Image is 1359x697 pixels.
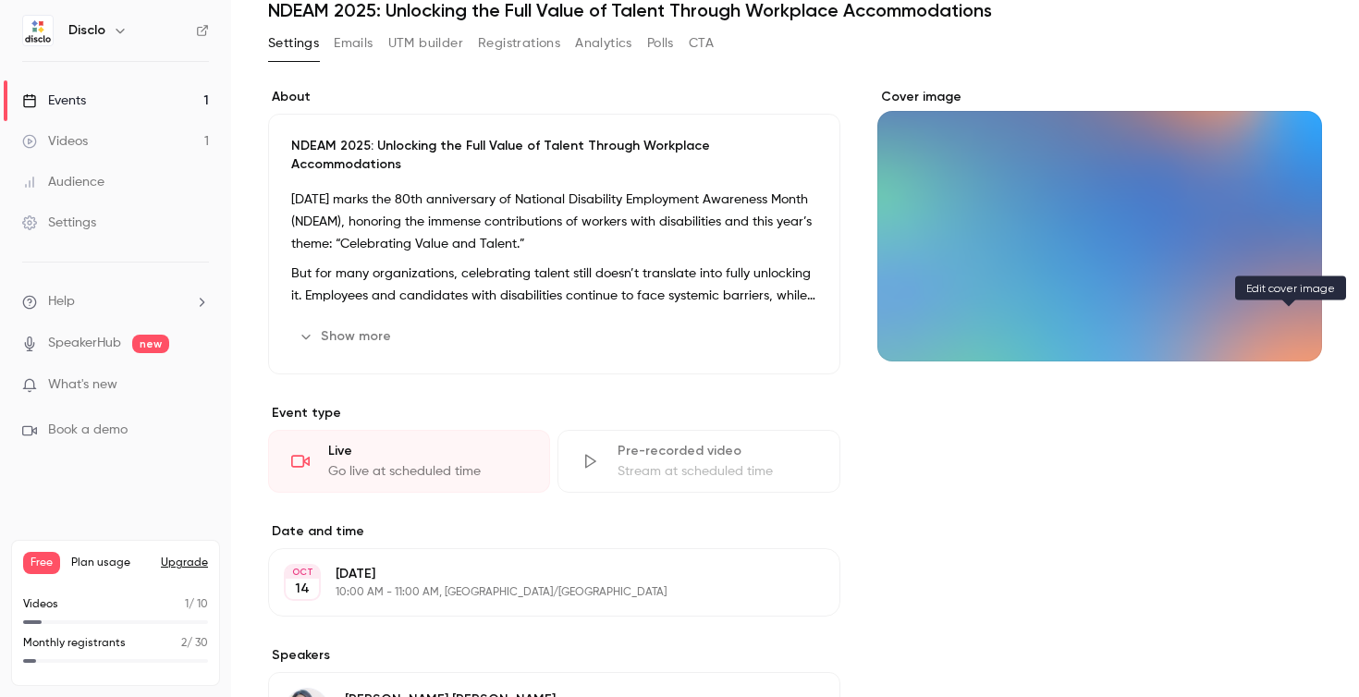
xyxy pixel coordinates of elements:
[161,556,208,570] button: Upgrade
[23,596,58,613] p: Videos
[328,462,527,481] div: Go live at scheduled time
[291,189,817,255] p: [DATE] marks the 80th anniversary of National Disability Employment Awareness Month (NDEAM), hono...
[48,334,121,353] a: SpeakerHub
[336,585,742,600] p: 10:00 AM - 11:00 AM, [GEOGRAPHIC_DATA]/[GEOGRAPHIC_DATA]
[647,29,674,58] button: Polls
[557,430,839,493] div: Pre-recorded videoStream at scheduled time
[328,442,527,460] div: Live
[23,552,60,574] span: Free
[336,565,742,583] p: [DATE]
[291,322,402,351] button: Show more
[22,92,86,110] div: Events
[48,421,128,440] span: Book a demo
[23,16,53,45] img: Disclo
[22,214,96,232] div: Settings
[286,566,319,579] div: OCT
[295,580,310,598] p: 14
[48,292,75,312] span: Help
[185,599,189,610] span: 1
[877,88,1322,106] label: Cover image
[334,29,373,58] button: Emails
[22,292,209,312] li: help-dropdown-opener
[181,635,208,652] p: / 30
[268,430,550,493] div: LiveGo live at scheduled time
[689,29,714,58] button: CTA
[291,263,817,307] p: But for many organizations, celebrating talent still doesn’t translate into fully unlocking it. E...
[268,404,840,422] p: Event type
[268,88,840,106] label: About
[132,335,169,353] span: new
[575,29,632,58] button: Analytics
[181,638,187,649] span: 2
[71,556,150,570] span: Plan usage
[478,29,560,58] button: Registrations
[187,377,209,394] iframe: Noticeable Trigger
[388,29,463,58] button: UTM builder
[618,442,816,460] div: Pre-recorded video
[48,375,117,395] span: What's new
[68,21,105,40] h6: Disclo
[877,88,1322,361] section: Cover image
[268,646,840,665] label: Speakers
[291,137,817,174] p: NDEAM 2025: Unlocking the Full Value of Talent Through Workplace Accommodations
[618,462,816,481] div: Stream at scheduled time
[22,173,104,191] div: Audience
[185,596,208,613] p: / 10
[22,132,88,151] div: Videos
[268,522,840,541] label: Date and time
[268,29,319,58] button: Settings
[23,635,126,652] p: Monthly registrants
